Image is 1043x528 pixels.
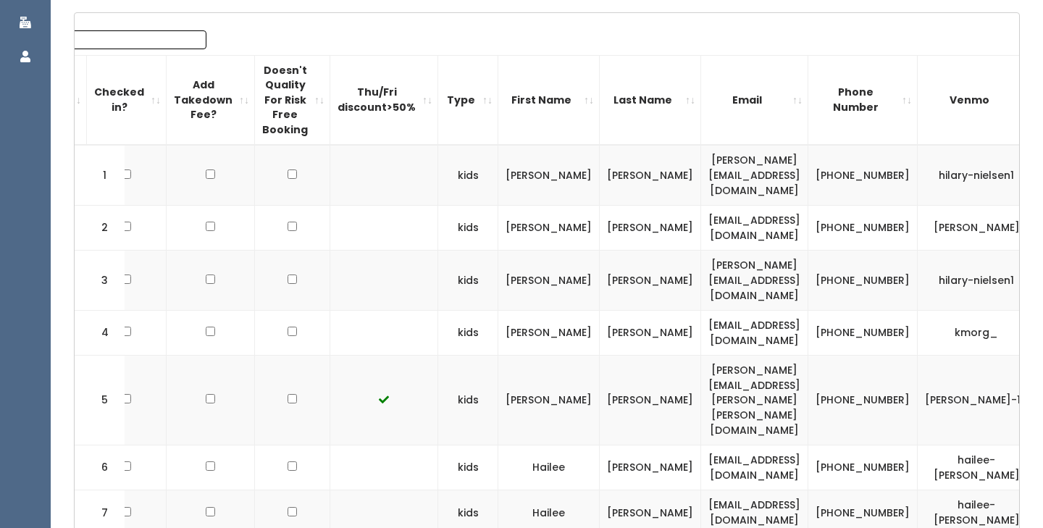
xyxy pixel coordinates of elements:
[498,206,600,251] td: [PERSON_NAME]
[808,311,918,356] td: [PHONE_NUMBER]
[701,356,808,445] td: [PERSON_NAME][EMAIL_ADDRESS][PERSON_NAME][PERSON_NAME][DOMAIN_NAME]
[918,311,1036,356] td: kmorg_
[918,145,1036,205] td: hilary-nielsen1
[600,356,701,445] td: [PERSON_NAME]
[498,356,600,445] td: [PERSON_NAME]
[438,145,498,205] td: kids
[701,311,808,356] td: [EMAIL_ADDRESS][DOMAIN_NAME]
[75,445,125,490] td: 6
[808,356,918,445] td: [PHONE_NUMBER]
[808,206,918,251] td: [PHONE_NUMBER]
[438,311,498,356] td: kids
[701,251,808,311] td: [PERSON_NAME][EMAIL_ADDRESS][DOMAIN_NAME]
[498,251,600,311] td: [PERSON_NAME]
[808,55,918,145] th: Phone Number: activate to sort column ascending
[498,55,600,145] th: First Name: activate to sort column ascending
[330,55,438,145] th: Thu/Fri discount&gt;50%: activate to sort column ascending
[438,356,498,445] td: kids
[918,55,1036,145] th: Venmo: activate to sort column ascending
[701,206,808,251] td: [EMAIL_ADDRESS][DOMAIN_NAME]
[600,311,701,356] td: [PERSON_NAME]
[75,206,125,251] td: 2
[600,55,701,145] th: Last Name: activate to sort column ascending
[808,445,918,490] td: [PHONE_NUMBER]
[808,145,918,205] td: [PHONE_NUMBER]
[438,251,498,311] td: kids
[701,55,808,145] th: Email: activate to sort column ascending
[701,145,808,205] td: [PERSON_NAME][EMAIL_ADDRESS][DOMAIN_NAME]
[438,55,498,145] th: Type: activate to sort column ascending
[600,445,701,490] td: [PERSON_NAME]
[600,251,701,311] td: [PERSON_NAME]
[600,206,701,251] td: [PERSON_NAME]
[167,55,255,145] th: Add Takedown Fee?: activate to sort column ascending
[918,356,1036,445] td: [PERSON_NAME]-14
[701,445,808,490] td: [EMAIL_ADDRESS][DOMAIN_NAME]
[918,445,1036,490] td: hailee-[PERSON_NAME]
[75,311,125,356] td: 4
[498,311,600,356] td: [PERSON_NAME]
[438,445,498,490] td: kids
[918,206,1036,251] td: [PERSON_NAME]
[438,206,498,251] td: kids
[808,251,918,311] td: [PHONE_NUMBER]
[75,145,125,205] td: 1
[75,251,125,311] td: 3
[498,145,600,205] td: [PERSON_NAME]
[75,356,125,445] td: 5
[22,30,206,49] input: Search:
[498,445,600,490] td: Hailee
[255,55,330,145] th: Doesn't Quality For Risk Free Booking : activate to sort column ascending
[918,251,1036,311] td: hilary-nielsen1
[87,55,167,145] th: Checked in?: activate to sort column ascending
[600,145,701,205] td: [PERSON_NAME]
